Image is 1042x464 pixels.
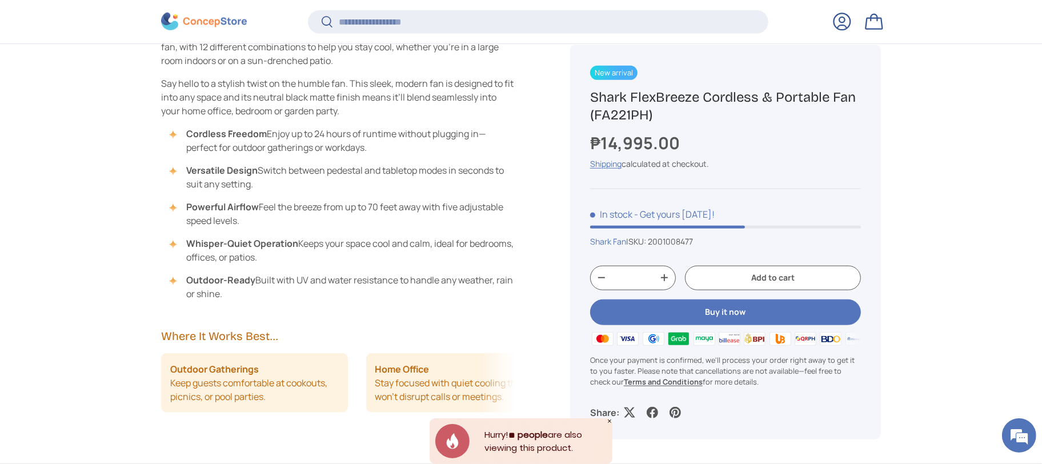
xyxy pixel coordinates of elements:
img: maya [691,331,716,348]
a: Shipping [590,159,622,170]
span: | [626,236,693,247]
strong: ₱14,995.00 [590,131,683,154]
strong: Versatile Design [186,164,258,177]
li: Built with UV and water resistance to handle any weather, rain or shine. [173,273,515,301]
a: Terms and Conditions [624,377,703,387]
li: Keep guests comfortable at cookouts, picnics, or pool parties. [161,353,348,413]
li: Switch between pedestal and tabletop modes in seconds to suit any setting. [173,163,515,191]
span: 2001008477 [648,236,693,247]
img: grabpay [666,331,691,348]
strong: Home Office [375,362,430,376]
span: New arrival [590,66,638,80]
img: master [590,331,615,348]
p: - Get yours [DATE]! [634,208,715,221]
img: billease [717,331,742,348]
div: Close [607,418,612,424]
img: bdo [818,331,843,348]
img: visa [615,331,640,348]
li: Keeps your space cool and calm, ideal for bedrooms, offices, or patios. [173,237,515,264]
img: ConcepStore [161,13,247,30]
strong: Whisper-Quiet Operation [186,237,298,250]
span: SKU: [628,236,646,247]
strong: Outdoor-Ready [186,274,255,286]
p: Say hello to a stylish twist on the humble fan. This sleek, modern fan is designed to fit into an... [161,77,515,118]
li: Feel the breeze from up to 70 feet away with five adjustable speed levels. [173,200,515,227]
div: calculated at checkout. [590,158,861,170]
img: qrph [793,331,818,348]
strong: Powerful Airflow [186,201,259,213]
button: Add to cart [685,266,861,290]
button: Buy it now [590,299,861,325]
img: bpi [742,331,767,348]
span: In stock [590,208,632,221]
li: Enjoy up to 24 hours of runtime without plugging in—perfect for outdoor gatherings or workdays. [173,127,515,154]
strong: Outdoor Gatherings [170,362,259,376]
a: Shark Fan [590,236,626,247]
h2: Where It Works Best... [161,328,515,344]
img: metrobank [844,331,869,348]
img: gcash [641,331,666,348]
p: Share: [590,406,619,420]
img: ubp [767,331,792,348]
p: Once your payment is confirmed, we'll process your order right away to get it to you faster. Plea... [590,355,861,388]
h1: Shark FlexBreeze Cordless & Portable Fan (FA221PH) [590,89,861,124]
li: Stay focused with quiet cooling that won’t disrupt calls or meetings. [366,353,553,413]
strong: Cordless Freedom [186,127,267,140]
